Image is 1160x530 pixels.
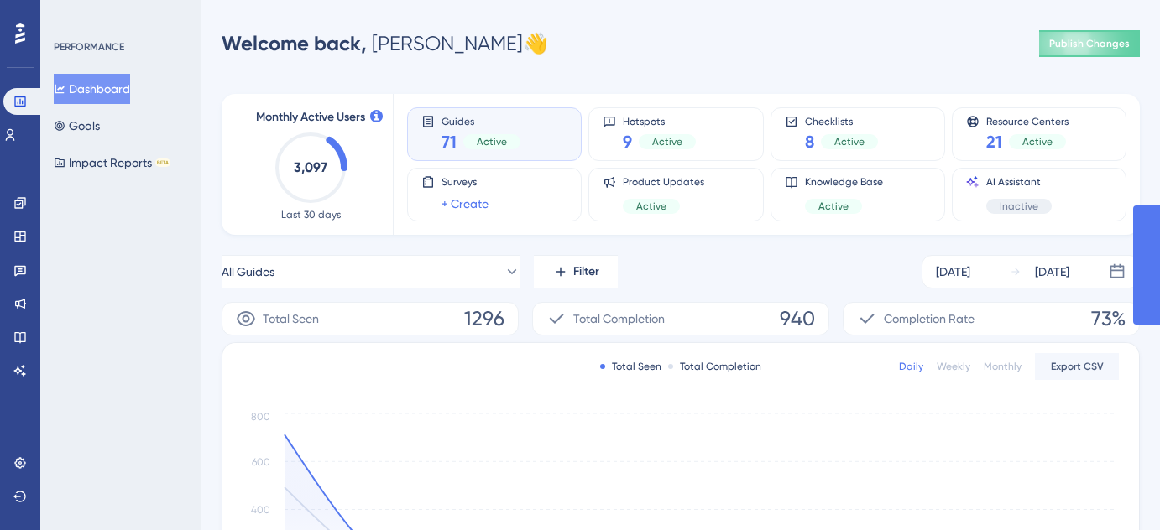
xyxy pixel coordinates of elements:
[986,115,1069,127] span: Resource Centers
[1051,360,1104,373] span: Export CSV
[1039,30,1140,57] button: Publish Changes
[573,309,665,329] span: Total Completion
[442,130,457,153] span: 71
[222,31,367,55] span: Welcome back,
[899,360,923,373] div: Daily
[222,255,520,288] button: All Guides
[464,305,504,332] span: 1296
[623,175,704,189] span: Product Updates
[222,262,274,282] span: All Guides
[54,40,124,54] div: PERFORMANCE
[155,158,170,167] div: BETA
[573,262,599,282] span: Filter
[623,130,632,153] span: 9
[884,309,975,329] span: Completion Rate
[54,74,130,104] button: Dashboard
[805,115,878,127] span: Checklists
[636,200,666,213] span: Active
[668,360,761,373] div: Total Completion
[54,111,100,141] button: Goals
[1091,305,1126,332] span: 73%
[252,456,270,468] tspan: 600
[251,411,270,423] tspan: 800
[1035,353,1119,380] button: Export CSV
[534,255,618,288] button: Filter
[986,130,1002,153] span: 21
[937,360,970,373] div: Weekly
[442,175,489,189] span: Surveys
[984,360,1022,373] div: Monthly
[294,159,327,175] text: 3,097
[442,194,489,214] a: + Create
[1049,37,1130,50] span: Publish Changes
[1035,262,1069,282] div: [DATE]
[263,309,319,329] span: Total Seen
[1089,464,1140,514] iframe: UserGuiding AI Assistant Launcher
[936,262,970,282] div: [DATE]
[477,135,507,148] span: Active
[834,135,865,148] span: Active
[600,360,661,373] div: Total Seen
[652,135,682,148] span: Active
[623,115,696,127] span: Hotspots
[222,30,548,57] div: [PERSON_NAME] 👋
[986,175,1052,189] span: AI Assistant
[818,200,849,213] span: Active
[54,148,170,178] button: Impact ReportsBETA
[281,208,341,221] span: Last 30 days
[805,130,814,153] span: 8
[1000,200,1038,213] span: Inactive
[805,175,883,189] span: Knowledge Base
[780,305,815,332] span: 940
[1022,135,1053,148] span: Active
[256,107,365,127] span: Monthly Active Users
[251,504,270,516] tspan: 400
[442,115,520,127] span: Guides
